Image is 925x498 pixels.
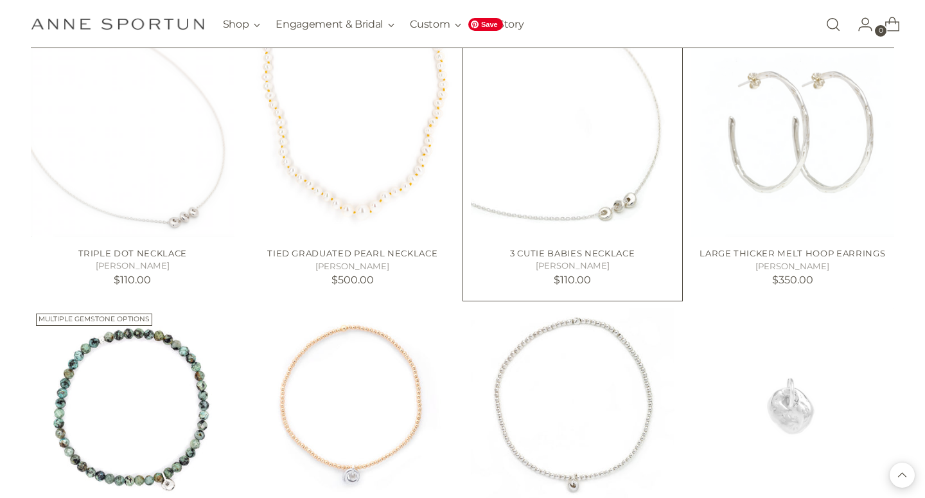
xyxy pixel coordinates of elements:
[410,10,461,39] button: Custom
[223,10,261,39] button: Shop
[267,248,437,258] a: Tied Graduated Pearl Necklace
[847,12,873,37] a: Go to the account page
[890,463,915,488] button: Back to top
[510,248,635,258] a: 3 Cutie Babies Necklace
[276,10,394,39] button: Engagement & Bridal
[31,260,234,272] h5: [PERSON_NAME]
[691,260,895,273] h5: [PERSON_NAME]
[114,274,151,286] span: $110.00
[477,10,524,39] a: Our Story
[875,25,886,37] span: 0
[331,274,374,286] span: $500.00
[31,33,234,236] a: Triple Dot Necklace
[31,18,204,30] a: Anne Sportun Fine Jewellery
[251,260,455,273] h5: [PERSON_NAME]
[700,248,885,258] a: Large Thicker Melt Hoop Earrings
[820,12,846,37] a: Open search modal
[471,33,674,236] a: 3 Cutie Babies Necklace
[691,33,895,237] a: Large Thicker Melt Hoop Earrings
[772,274,813,286] span: $350.00
[78,248,188,258] a: Triple Dot Necklace
[468,18,503,31] span: Save
[251,33,455,237] a: Tied Graduated Pearl Necklace
[554,274,591,286] span: $110.00
[471,260,674,272] h5: [PERSON_NAME]
[874,12,900,37] a: Open cart modal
